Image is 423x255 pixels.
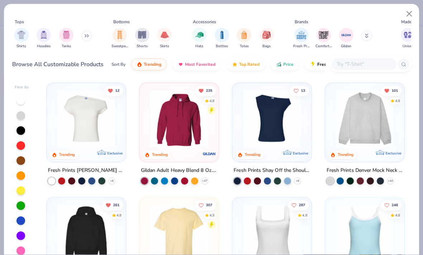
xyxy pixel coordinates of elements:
[138,31,146,39] img: Shorts Image
[147,90,211,148] img: 01756b78-01f6-4cc6-8d8a-3c30c1a0c8ac
[234,166,310,175] div: Fresh Prints Shay Off the Shoulder Tank
[401,19,419,25] div: Made For
[157,28,172,49] button: filter button
[54,90,119,148] img: a1c94bf0-cbc2-4c5c-96ec-cab3b8502a7f
[295,19,308,25] div: Brands
[381,85,401,95] button: Unlike
[116,31,124,39] img: Sweatpants Image
[209,212,214,218] div: 4.9
[318,30,329,40] img: Comfort Colors Image
[59,28,73,49] button: filter button
[131,58,167,70] button: Trending
[40,31,48,39] img: Hoodies Image
[161,31,169,39] img: Skirts Image
[111,28,128,49] div: filter for Sweatpants
[15,85,29,90] div: Filter By
[144,62,161,67] span: Trending
[107,151,123,156] span: Exclusive
[296,179,299,183] span: + 6
[157,28,172,49] div: filter for Skirts
[202,179,208,183] span: + 37
[293,28,310,49] div: filter for Fresh Prints
[172,58,221,70] button: Most Favorited
[332,90,397,148] img: f5d85501-0dbb-4ee4-b115-c08fa3845d83
[232,62,238,67] img: TopRated.gif
[341,44,351,49] span: Gildan
[237,28,251,49] button: filter button
[111,28,128,49] button: filter button
[103,200,123,210] button: Unlike
[239,90,304,148] img: 5716b33b-ee27-473a-ad8a-9b8687048459
[195,200,216,210] button: Like
[391,203,398,207] span: 248
[401,28,415,49] div: filter for Unisex
[395,212,400,218] div: 4.8
[192,28,206,49] button: filter button
[262,31,270,39] img: Bags Image
[206,89,212,92] span: 235
[195,85,216,95] button: Unlike
[113,203,120,207] span: 261
[293,44,310,49] span: Fresh Prints
[385,151,401,156] span: Exclusive
[305,58,388,70] button: Fresh Prints Flash
[16,44,26,49] span: Shirts
[137,44,148,49] span: Shorts
[315,28,332,49] div: filter for Comfort Colors
[105,85,123,95] button: Unlike
[310,62,316,67] img: flash.gif
[17,31,25,39] img: Shirts Image
[293,151,308,156] span: Exclusive
[283,62,294,67] span: Price
[240,31,248,39] img: Totes Image
[260,28,274,49] div: filter for Bags
[202,147,217,161] img: Gildan logo
[339,28,353,49] div: filter for Gildan
[135,28,149,49] button: filter button
[14,28,29,49] button: filter button
[37,44,51,49] span: Hoodies
[391,89,398,92] span: 101
[218,31,226,39] img: Bottles Image
[403,7,416,21] button: Close
[195,44,203,49] span: Hats
[240,44,249,49] span: Totes
[62,31,70,39] img: Tanks Image
[160,44,169,49] span: Skirts
[12,60,104,69] div: Browse All Customizable Products
[216,44,228,49] span: Bottles
[388,179,393,183] span: + 10
[209,98,214,103] div: 4.8
[403,44,413,49] span: Unisex
[137,62,142,67] img: trending.gif
[327,166,403,175] div: Fresh Prints Denver Mock Neck Heavyweight Sweatshirt
[195,31,204,39] img: Hats Image
[113,19,130,25] div: Bottoms
[260,28,274,49] button: filter button
[37,28,51,49] div: filter for Hoodies
[215,28,229,49] button: filter button
[262,44,271,49] span: Bags
[336,60,391,68] input: Try "T-Shirt"
[48,166,124,175] div: Fresh Prints [PERSON_NAME] Off the Shoulder Top
[193,19,216,25] div: Accessories
[381,200,401,210] button: Like
[317,62,354,67] span: Fresh Prints Flash
[290,85,309,95] button: Like
[239,62,260,67] span: Top Rated
[302,212,307,218] div: 4.8
[296,30,307,40] img: Fresh Prints Image
[15,19,24,25] div: Tops
[115,89,120,92] span: 12
[339,28,353,49] button: filter button
[227,58,265,70] button: Top Rated
[293,28,310,49] button: filter button
[117,212,122,218] div: 4.8
[315,28,332,49] button: filter button
[299,203,305,207] span: 287
[37,28,51,49] button: filter button
[59,28,73,49] div: filter for Tanks
[111,44,128,49] span: Sweatpants
[62,44,71,49] span: Tanks
[301,89,305,92] span: 13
